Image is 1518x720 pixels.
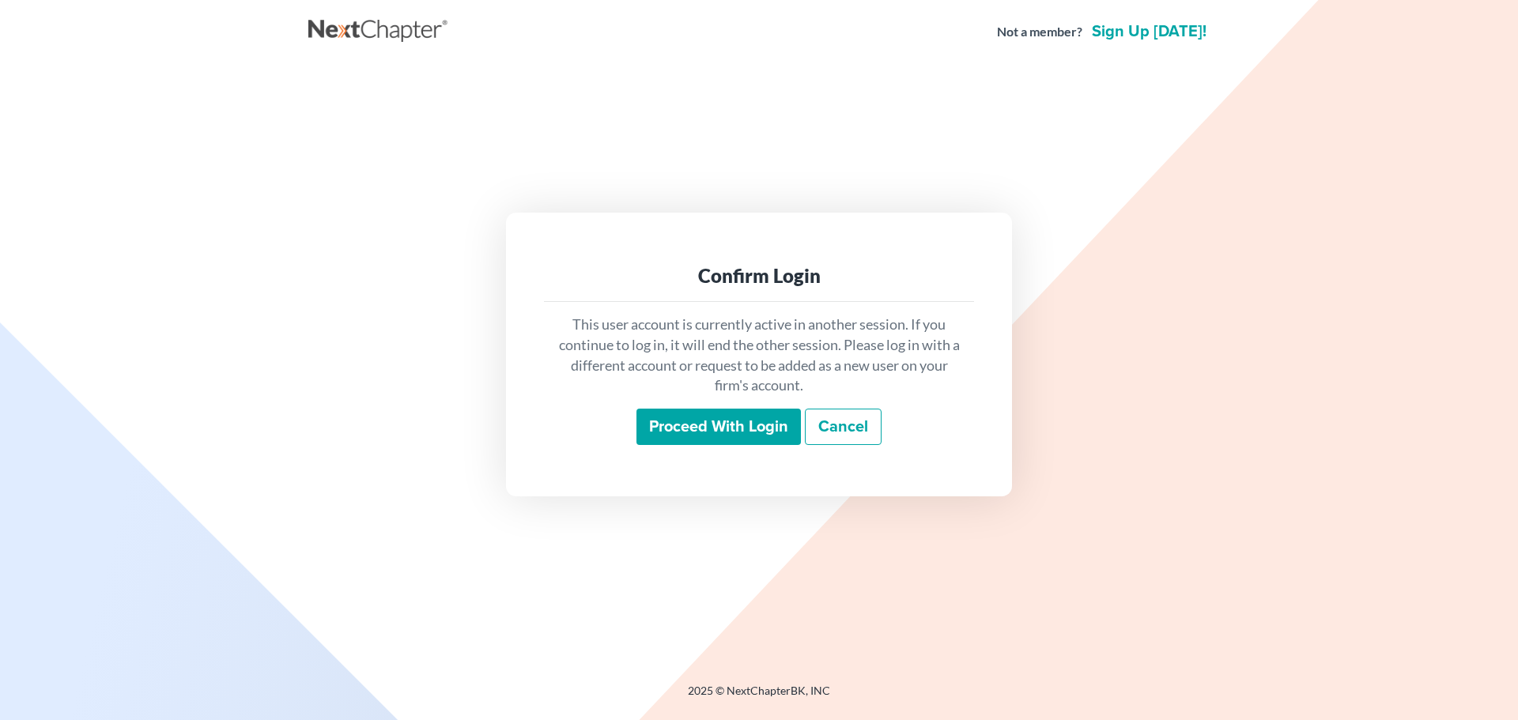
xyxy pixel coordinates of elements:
[557,263,961,288] div: Confirm Login
[1089,24,1210,40] a: Sign up [DATE]!
[997,23,1082,41] strong: Not a member?
[308,683,1210,711] div: 2025 © NextChapterBK, INC
[805,409,882,445] a: Cancel
[557,315,961,396] p: This user account is currently active in another session. If you continue to log in, it will end ...
[636,409,801,445] input: Proceed with login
